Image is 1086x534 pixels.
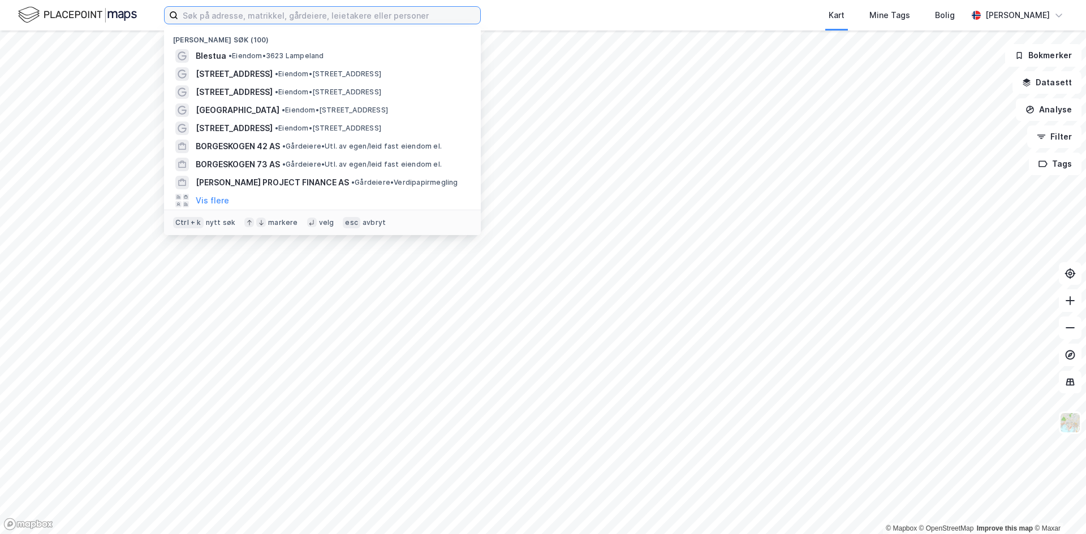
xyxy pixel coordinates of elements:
span: • [282,142,286,150]
button: Analyse [1016,98,1081,121]
a: Mapbox homepage [3,518,53,531]
a: Improve this map [977,524,1033,532]
button: Filter [1027,125,1081,148]
div: velg [319,218,334,227]
div: nytt søk [206,218,236,227]
iframe: Chat Widget [1029,480,1086,534]
div: Bolig [935,8,955,22]
button: Tags [1029,153,1081,175]
span: • [275,124,278,132]
a: OpenStreetMap [919,524,974,532]
span: Gårdeiere • Utl. av egen/leid fast eiendom el. [282,160,442,169]
span: Eiendom • 3623 Lampeland [229,51,324,60]
button: Vis flere [196,194,229,207]
a: Mapbox [886,524,917,532]
div: Mine Tags [869,8,910,22]
span: BORGESKOGEN 42 AS [196,140,280,153]
div: [PERSON_NAME] [985,8,1050,22]
span: Gårdeiere • Verdipapirmegling [351,178,458,187]
span: Gårdeiere • Utl. av egen/leid fast eiendom el. [282,142,442,151]
img: logo.f888ab2527a4732fd821a326f86c7f29.svg [18,5,137,25]
div: markere [268,218,298,227]
span: [PERSON_NAME] PROJECT FINANCE AS [196,176,349,189]
span: • [229,51,232,60]
span: • [282,106,285,114]
span: Blestua [196,49,226,63]
span: Eiendom • [STREET_ADDRESS] [275,88,381,97]
div: Kart [829,8,844,22]
span: • [275,88,278,96]
input: Søk på adresse, matrikkel, gårdeiere, leietakere eller personer [178,7,480,24]
span: [STREET_ADDRESS] [196,85,273,99]
span: • [275,70,278,78]
span: Eiendom • [STREET_ADDRESS] [275,124,381,133]
span: Eiendom • [STREET_ADDRESS] [275,70,381,79]
span: [STREET_ADDRESS] [196,67,273,81]
span: • [282,160,286,168]
span: [STREET_ADDRESS] [196,121,273,135]
button: Datasett [1012,71,1081,94]
button: Bokmerker [1005,44,1081,67]
span: BORGESKOGEN 73 AS [196,158,280,171]
div: Ctrl + k [173,217,204,228]
span: [GEOGRAPHIC_DATA] [196,103,279,117]
img: Z [1059,412,1081,433]
div: esc [343,217,360,228]
span: Eiendom • [STREET_ADDRESS] [282,106,388,115]
div: [PERSON_NAME] søk (100) [164,27,481,47]
span: • [351,178,355,186]
div: avbryt [363,218,386,227]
